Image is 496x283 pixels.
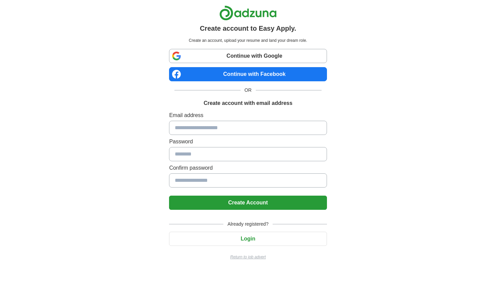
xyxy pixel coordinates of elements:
span: OR [241,87,256,94]
label: Password [169,138,327,146]
a: Continue with Facebook [169,67,327,81]
img: Adzuna logo [219,5,277,21]
button: Create Account [169,196,327,210]
a: Continue with Google [169,49,327,63]
a: Return to job advert [169,254,327,260]
label: Email address [169,111,327,119]
a: Login [169,236,327,242]
span: Already registered? [223,221,272,228]
h1: Create account to Easy Apply. [200,23,296,33]
p: Create an account, upload your resume and land your dream role. [170,37,325,44]
label: Confirm password [169,164,327,172]
h1: Create account with email address [203,99,292,107]
button: Login [169,232,327,246]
